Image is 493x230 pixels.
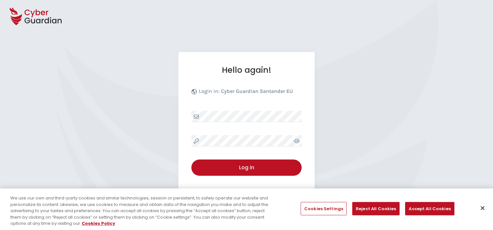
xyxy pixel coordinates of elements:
[301,202,347,216] button: Cookies Settings, Opens the preference center dialog
[196,164,297,172] div: Log in
[82,220,115,226] a: More information about your privacy, opens in a new tab
[191,160,302,176] button: Log in
[191,65,302,75] h1: Hello again!
[199,88,293,98] p: Login in:
[475,201,490,215] button: Close
[10,195,271,227] div: We use our own and third-party cookies and similar technologies, session or persistent, to safely...
[221,88,293,94] b: Cyber Guardian Santander EU
[405,202,454,216] button: Accept All Cookies
[352,202,400,216] button: Reject All Cookies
